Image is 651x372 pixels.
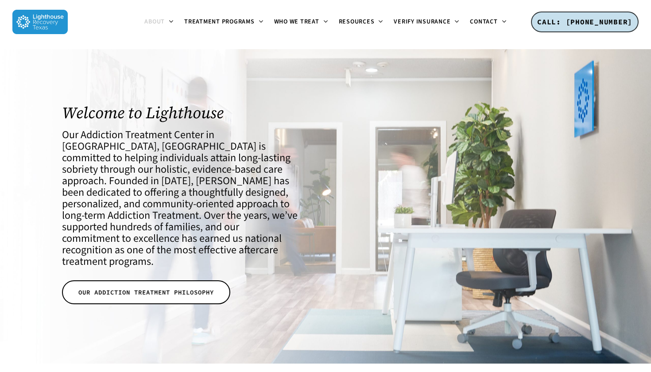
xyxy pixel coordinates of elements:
a: OUR ADDICTION TREATMENT PHILOSOPHY [62,280,230,304]
span: Treatment Programs [184,17,255,26]
a: Treatment Programs [179,19,269,26]
a: Who We Treat [269,19,333,26]
span: Who We Treat [274,17,319,26]
a: About [139,19,179,26]
img: Lighthouse Recovery Texas [12,10,68,34]
a: Contact [465,19,511,26]
span: OUR ADDICTION TREATMENT PHILOSOPHY [78,288,214,297]
span: CALL: [PHONE_NUMBER] [537,17,632,26]
span: Resources [339,17,375,26]
a: Verify Insurance [388,19,465,26]
h4: Our Addiction Treatment Center in [GEOGRAPHIC_DATA], [GEOGRAPHIC_DATA] is committed to helping in... [62,129,298,267]
h1: Welcome to Lighthouse [62,104,298,122]
span: About [144,17,165,26]
a: Resources [333,19,389,26]
span: Verify Insurance [394,17,450,26]
span: Contact [470,17,497,26]
a: CALL: [PHONE_NUMBER] [531,12,639,33]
